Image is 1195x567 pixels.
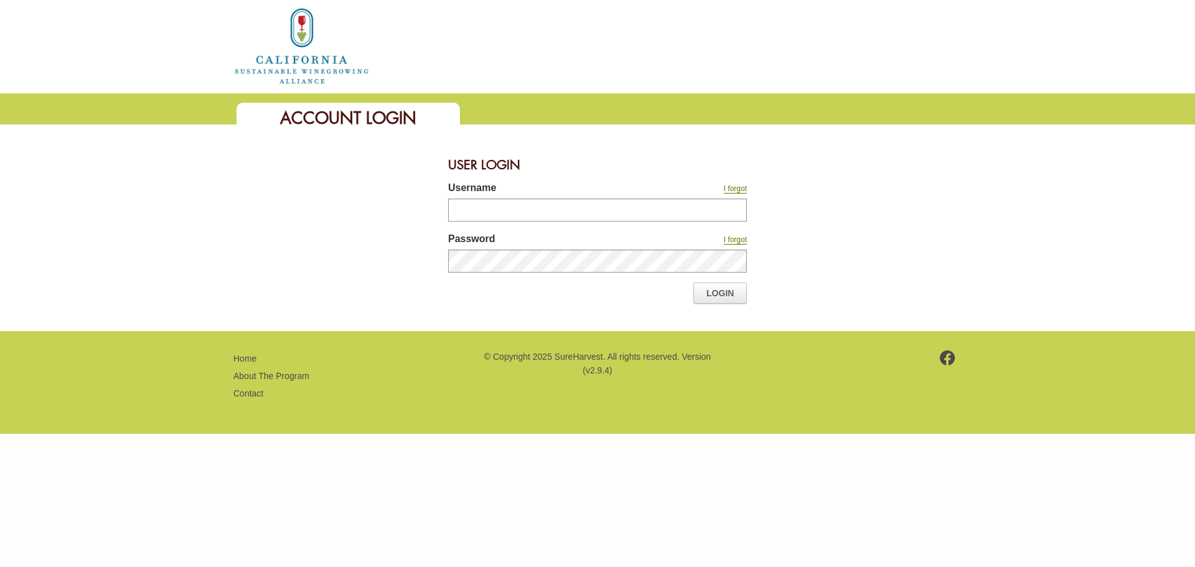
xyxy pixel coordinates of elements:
[233,354,256,363] a: Home
[724,235,747,245] a: I forgot
[233,6,370,86] img: logo_cswa2x.png
[482,350,713,378] p: © Copyright 2025 SureHarvest. All rights reserved. Version (v2.9.4)
[448,149,747,180] div: User Login
[448,180,641,199] label: Username
[233,371,309,381] a: About The Program
[940,350,955,365] img: footer-facebook.png
[724,184,747,194] a: I forgot
[280,107,416,129] span: Account Login
[448,232,641,250] label: Password
[233,388,263,398] a: Contact
[233,40,370,50] a: Home
[693,283,747,304] a: Login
